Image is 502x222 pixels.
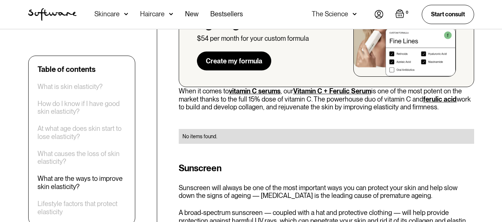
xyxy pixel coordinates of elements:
div: 0 [404,9,410,16]
div: Haircare [140,10,165,18]
a: vitamin C serums [229,87,281,95]
img: arrow down [353,10,357,18]
a: What is skin elasticity? [38,83,103,91]
a: What causes the loss of skin elasticity? [38,150,126,166]
a: What are the ways to improve skin elasticity? [38,175,126,191]
div: Skincare [94,10,120,18]
div: The Science [312,10,348,18]
div: No items found. [182,133,470,140]
a: Open empty cart [395,9,410,20]
img: arrow down [169,10,173,18]
a: At what age does skin start to lose elasticity? [38,125,126,141]
div: Table of contents [38,65,95,74]
img: Software Logo [28,8,77,21]
a: home [28,8,77,21]
a: Vitamin C + Ferulic Serum [293,87,371,95]
img: arrow down [124,10,128,18]
div: $54 per month for your custom formula [197,34,309,43]
a: Create my formula [197,52,271,71]
h3: Sunscreen [179,162,474,175]
a: Start consult [422,5,474,24]
a: ferulic acid [423,95,457,103]
a: How do I know if I have good skin elasticity? [38,100,126,116]
p: When it comes to , our is one of the most potent on the market thanks to the full 15% dose of vit... [179,87,474,111]
a: Lifestyle factors that protect elasticity [38,200,126,216]
p: Sunscreen will always be one of the most important ways you can protect your skin and help slow d... [179,184,474,200]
